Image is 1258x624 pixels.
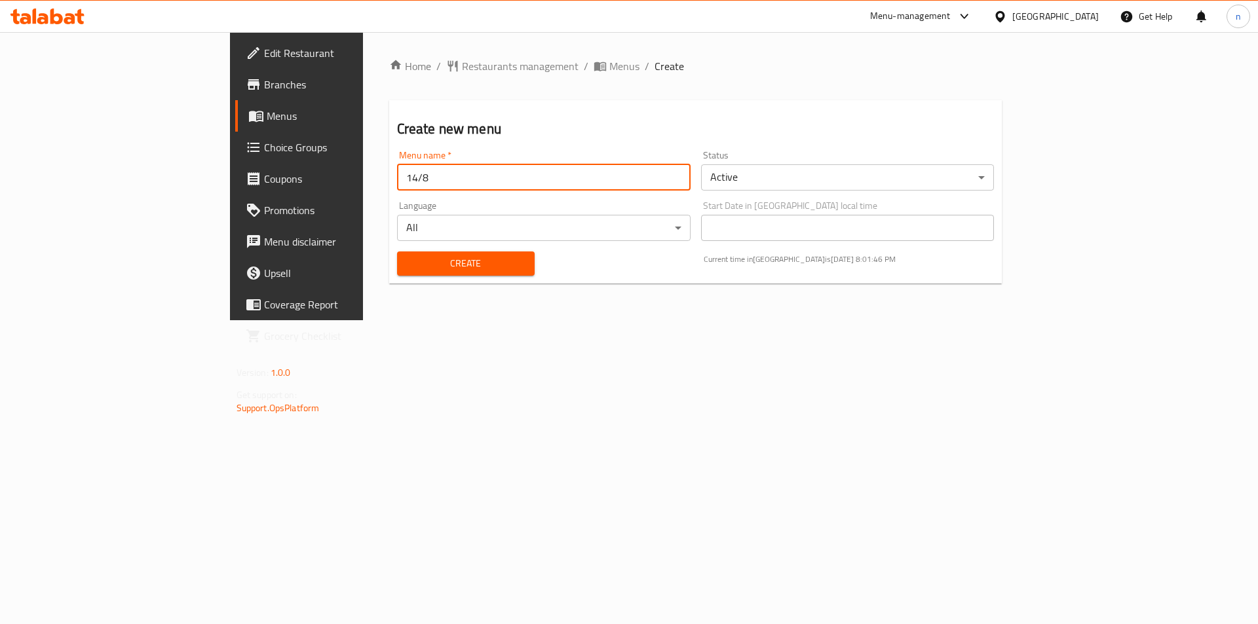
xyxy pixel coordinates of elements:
[389,58,1002,74] nav: breadcrumb
[264,265,430,281] span: Upsell
[594,58,639,74] a: Menus
[397,119,995,139] h2: Create new menu
[237,364,269,381] span: Version:
[267,108,430,124] span: Menus
[446,58,579,74] a: Restaurants management
[264,45,430,61] span: Edit Restaurant
[609,58,639,74] span: Menus
[1236,9,1241,24] span: n
[271,364,291,381] span: 1.0.0
[235,257,440,289] a: Upsell
[397,164,691,191] input: Please enter Menu name
[235,194,440,226] a: Promotions
[235,100,440,132] a: Menus
[264,297,430,312] span: Coverage Report
[235,289,440,320] a: Coverage Report
[235,69,440,100] a: Branches
[264,328,430,344] span: Grocery Checklist
[235,320,440,352] a: Grocery Checklist
[408,255,524,272] span: Create
[235,226,440,257] a: Menu disclaimer
[264,202,430,218] span: Promotions
[701,164,995,191] div: Active
[264,77,430,92] span: Branches
[584,58,588,74] li: /
[397,215,691,241] div: All
[264,171,430,187] span: Coupons
[237,399,320,416] a: Support.OpsPlatform
[397,251,535,276] button: Create
[235,132,440,163] a: Choice Groups
[870,9,951,24] div: Menu-management
[237,386,297,403] span: Get support on:
[704,253,995,265] p: Current time in [GEOGRAPHIC_DATA] is [DATE] 8:01:46 PM
[235,37,440,69] a: Edit Restaurant
[1012,9,1099,24] div: [GEOGRAPHIC_DATA]
[655,58,684,74] span: Create
[462,58,579,74] span: Restaurants management
[264,234,430,249] span: Menu disclaimer
[264,139,430,155] span: Choice Groups
[235,163,440,194] a: Coupons
[645,58,649,74] li: /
